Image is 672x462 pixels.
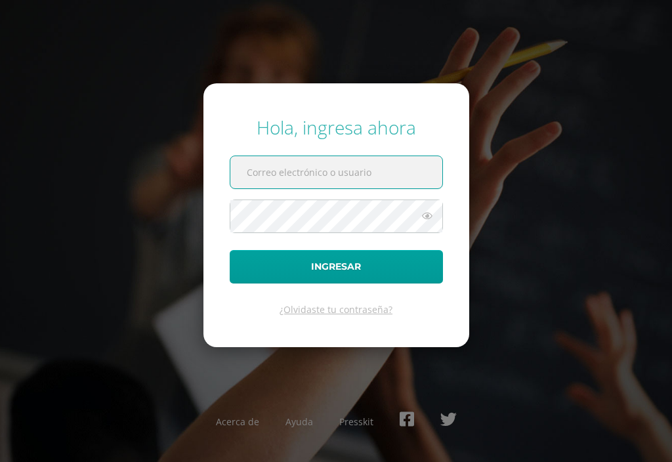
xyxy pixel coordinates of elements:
[285,415,313,428] a: Ayuda
[280,303,392,316] a: ¿Olvidaste tu contraseña?
[230,115,443,140] div: Hola, ingresa ahora
[216,415,259,428] a: Acerca de
[230,156,442,188] input: Correo electrónico o usuario
[339,415,373,428] a: Presskit
[230,250,443,283] button: Ingresar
